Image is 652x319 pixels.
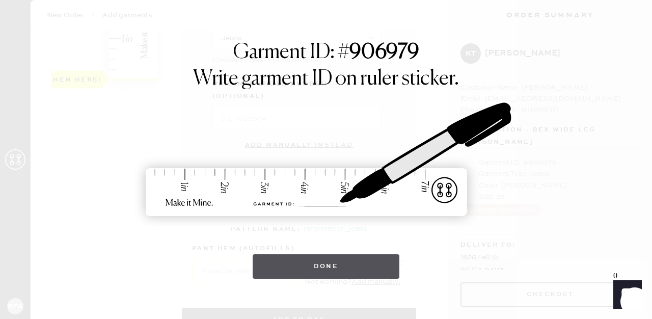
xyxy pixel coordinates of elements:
iframe: Front Chat [604,273,647,317]
h1: Write garment ID on ruler sticker. [193,67,459,91]
img: ruler-sticker-sharpie.svg [135,76,517,244]
h1: Garment ID: # [233,40,419,67]
button: Done [253,254,400,279]
strong: 906979 [349,42,419,63]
